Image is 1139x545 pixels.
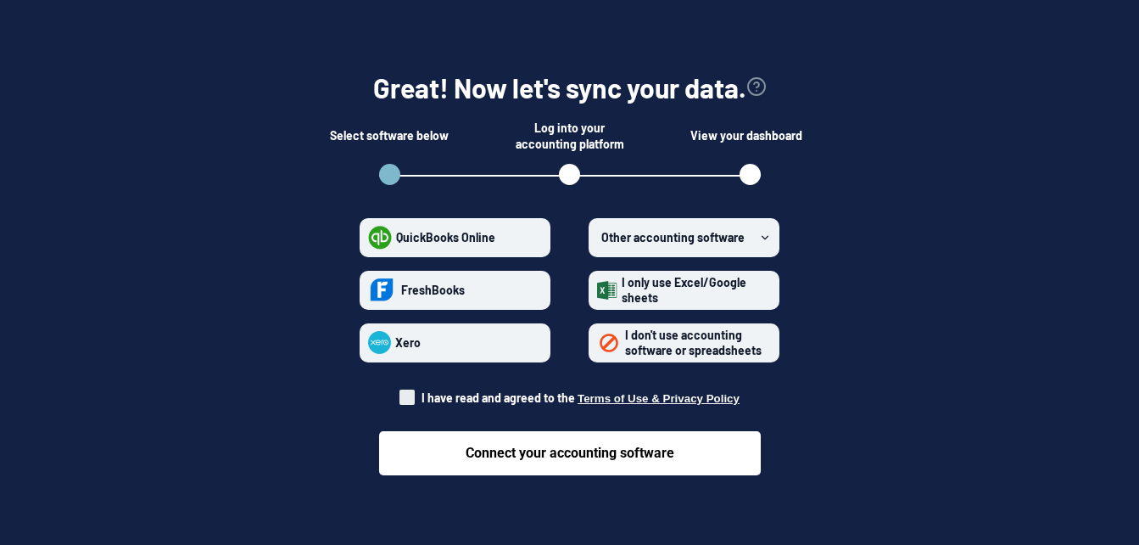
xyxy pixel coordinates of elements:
[511,119,629,153] div: Log into your accounting platform
[622,275,746,305] span: I only use Excel/Google sheets
[396,230,495,244] span: QuickBooks Online
[368,226,392,250] img: quickbooks-online
[746,69,767,107] button: view accounting link security info
[690,119,809,153] div: View your dashboard
[746,76,767,97] svg: view accounting link security info
[601,230,745,244] span: Other accounting software
[597,331,621,355] img: none
[379,431,761,475] button: Connect your accounting software
[597,281,617,300] img: excel
[368,273,397,307] img: freshbooks
[379,164,400,185] button: open step 1
[401,283,465,297] span: FreshBooks
[368,331,391,354] img: xero
[422,390,740,405] span: I have read and agreed to the
[395,335,421,350] span: Xero
[740,164,761,185] button: open step 3
[625,328,762,357] span: I don't use accounting software or spreadsheets
[559,164,580,185] button: open step 2
[330,119,449,153] div: Select software below
[358,164,782,191] ol: Steps Indicator
[578,392,740,405] button: I have read and agreed to the
[373,69,746,107] h1: Great! Now let's sync your data.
